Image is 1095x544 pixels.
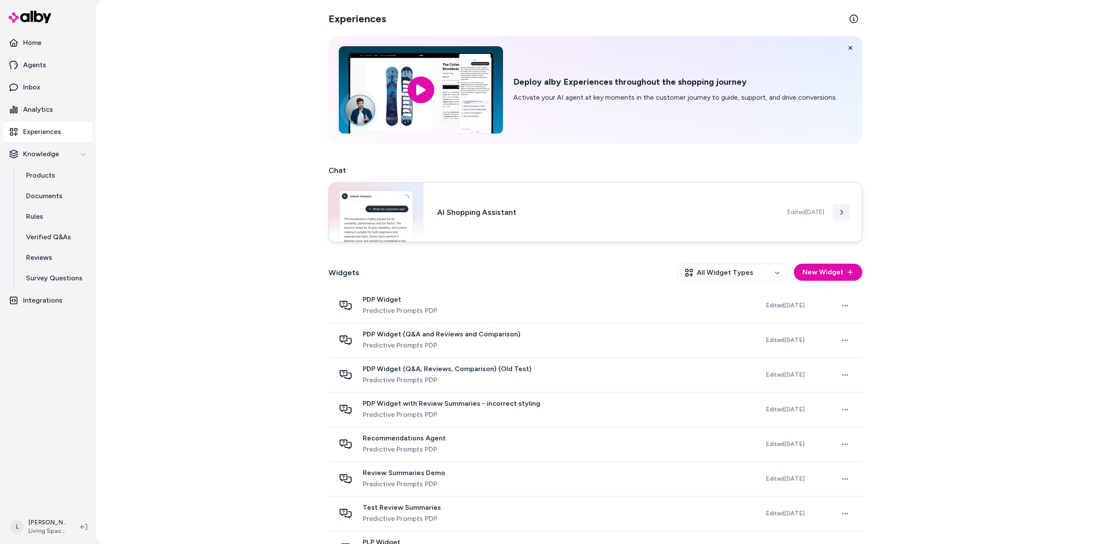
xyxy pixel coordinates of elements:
p: Rules [26,211,43,222]
span: Edited [DATE] [766,440,805,448]
p: Survey Questions [26,273,83,283]
a: Products [18,165,92,186]
h2: Deploy alby Experiences throughout the shopping journey [513,77,837,87]
a: Inbox [3,77,92,98]
span: Edited [DATE] [766,371,805,378]
p: Activate your AI agent at key moments in the customer journey to guide, support, and drive conver... [513,92,837,103]
p: Agents [23,60,46,70]
a: Chat widgetAI Shopping AssistantEdited[DATE] [328,183,862,243]
span: Edited [DATE] [766,510,805,517]
button: L[PERSON_NAME]Living Spaces [5,513,74,541]
p: Products [26,170,55,181]
h3: AI Shopping Assistant [437,206,774,218]
span: Predictive Prompts PDP [363,514,441,524]
span: Living Spaces [28,527,67,535]
h2: Experiences [328,12,386,26]
a: Survey Questions [18,268,92,288]
span: Test Review Summaries [363,503,441,512]
p: Home [23,38,41,48]
p: Reviews [26,253,52,263]
p: Analytics [23,104,53,115]
a: Verified Q&As [18,227,92,247]
a: Home [3,33,92,53]
a: Experiences [3,122,92,142]
span: Edited [DATE] [766,406,805,413]
span: Predictive Prompts PDP [363,410,540,420]
a: Agents [3,55,92,75]
p: Integrations [23,295,62,306]
span: Predictive Prompts PDP [363,375,532,385]
button: Knowledge [3,144,92,164]
a: Integrations [3,290,92,311]
span: Edited [DATE] [766,302,805,309]
span: PDP Widget [363,295,437,304]
button: All Widget Types [678,264,787,282]
h2: Widgets [328,267,359,279]
button: New Widget [794,264,862,281]
img: alby Logo [9,11,51,23]
a: Documents [18,186,92,206]
span: PDP Widget with Review Summaries - incorrect styling [363,399,540,408]
a: Analytics [3,99,92,120]
span: Edited [DATE] [766,475,805,482]
p: Verified Q&As [26,232,71,242]
span: PDP Widget (Q&A, Reviews, Comparison) (Old Test) [363,365,532,373]
p: [PERSON_NAME] [28,518,67,527]
p: Experiences [23,127,61,137]
a: Rules [18,206,92,227]
span: L [10,520,24,534]
h2: Chat [328,164,862,176]
span: Recommendations Agent [363,434,446,443]
p: Documents [26,191,62,201]
span: Predictive Prompts PDP [363,340,521,351]
img: Chat widget [329,183,423,242]
span: Predictive Prompts PDP [363,479,445,489]
span: Review Summaries Demo [363,469,445,477]
span: PDP Widget (Q&A and Reviews and Comparison) [363,330,521,339]
span: Predictive Prompts PDP [363,306,437,316]
p: Inbox [23,82,40,92]
span: Predictive Prompts PDP [363,444,446,455]
span: Edited [DATE] [787,208,824,217]
span: Edited [DATE] [766,336,805,344]
a: Reviews [18,247,92,268]
p: Knowledge [23,149,59,159]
